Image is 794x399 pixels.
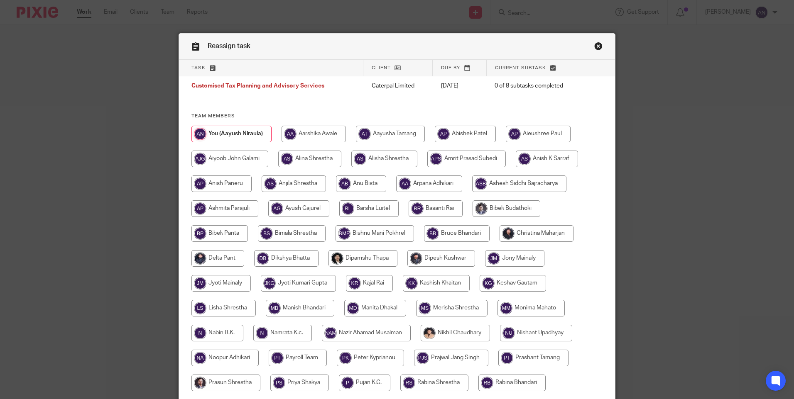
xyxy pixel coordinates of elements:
span: Current subtask [495,66,546,70]
span: Task [191,66,206,70]
span: Client [372,66,391,70]
span: Reassign task [208,43,250,49]
td: 0 of 8 subtasks completed [486,76,586,96]
span: Customised Tax Planning and Advisory Services [191,83,324,89]
a: Close this dialog window [594,42,603,53]
p: [DATE] [441,82,478,90]
p: Caterpal Limited [372,82,424,90]
span: Due by [441,66,460,70]
h4: Team members [191,113,603,119]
